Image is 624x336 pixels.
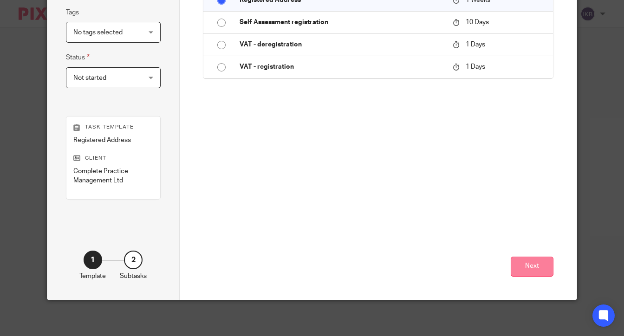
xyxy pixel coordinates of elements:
span: 1 Days [466,64,485,70]
p: Registered Address [73,136,153,145]
p: VAT - registration [240,62,443,71]
span: No tags selected [73,29,123,36]
span: Not started [73,75,106,81]
p: VAT - deregistration [240,40,443,49]
div: 2 [124,251,143,269]
p: Self-Assessment registration [240,18,443,27]
p: Task template [73,123,153,131]
span: 10 Days [466,19,489,26]
p: Complete Practice Management Ltd [73,167,153,186]
label: Tags [66,8,79,17]
p: Client [73,155,153,162]
span: 1 Days [466,41,485,48]
button: Next [511,257,553,277]
p: Template [79,271,106,281]
label: Status [66,52,90,63]
div: 1 [84,251,102,269]
p: Subtasks [120,271,147,281]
